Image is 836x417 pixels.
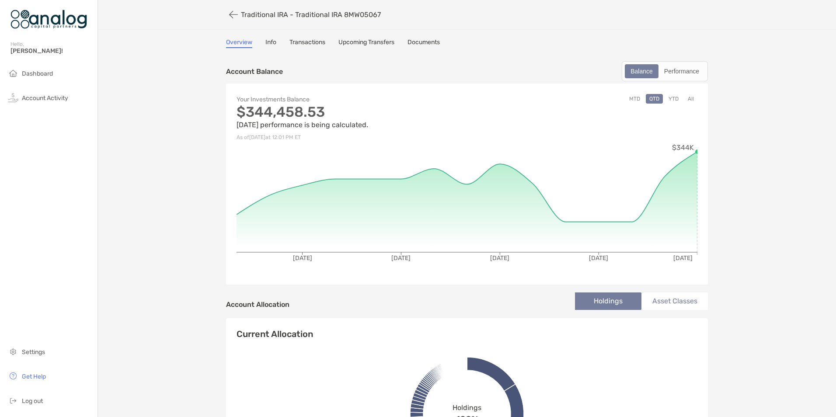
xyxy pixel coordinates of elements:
[22,373,46,380] span: Get Help
[265,38,276,48] a: Info
[8,346,18,357] img: settings icon
[10,3,87,35] img: Zoe Logo
[338,38,394,48] a: Upcoming Transfers
[8,371,18,381] img: get-help icon
[453,403,481,412] span: Holdings
[672,143,694,152] tspan: $344K
[575,292,641,310] li: Holdings
[622,61,708,81] div: segmented control
[408,38,440,48] a: Documents
[237,132,467,143] p: As of [DATE] at 12:01 PM ET
[659,65,704,77] div: Performance
[22,70,53,77] span: Dashboard
[289,38,325,48] a: Transactions
[626,94,644,104] button: MTD
[391,254,411,262] tspan: [DATE]
[237,329,313,339] h4: Current Allocation
[226,300,289,309] h4: Account Allocation
[589,254,608,262] tspan: [DATE]
[241,10,381,19] p: Traditional IRA - Traditional IRA 8MW05067
[22,94,68,102] span: Account Activity
[673,254,693,262] tspan: [DATE]
[8,395,18,406] img: logout icon
[490,254,509,262] tspan: [DATE]
[226,66,283,77] p: Account Balance
[22,348,45,356] span: Settings
[641,292,708,310] li: Asset Classes
[10,47,92,55] span: [PERSON_NAME]!
[22,397,43,405] span: Log out
[684,94,697,104] button: All
[8,68,18,78] img: household icon
[293,254,312,262] tspan: [DATE]
[665,94,682,104] button: YTD
[226,38,252,48] a: Overview
[626,65,658,77] div: Balance
[237,94,467,105] p: Your Investments Balance
[237,119,467,130] p: [DATE] performance is being calculated.
[646,94,663,104] button: QTD
[237,107,467,118] p: $344,458.53
[8,92,18,103] img: activity icon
